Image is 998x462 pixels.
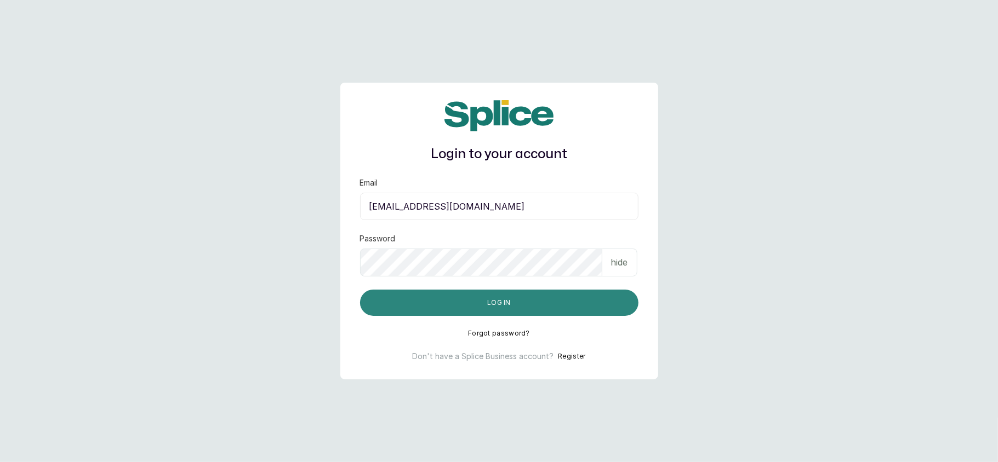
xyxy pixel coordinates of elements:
label: Email [360,177,378,188]
button: Log in [360,290,638,316]
input: email@acme.com [360,193,638,220]
p: Don't have a Splice Business account? [412,351,554,362]
h1: Login to your account [360,145,638,164]
button: Register [558,351,585,362]
button: Forgot password? [468,329,530,338]
p: hide [611,256,628,269]
label: Password [360,233,396,244]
